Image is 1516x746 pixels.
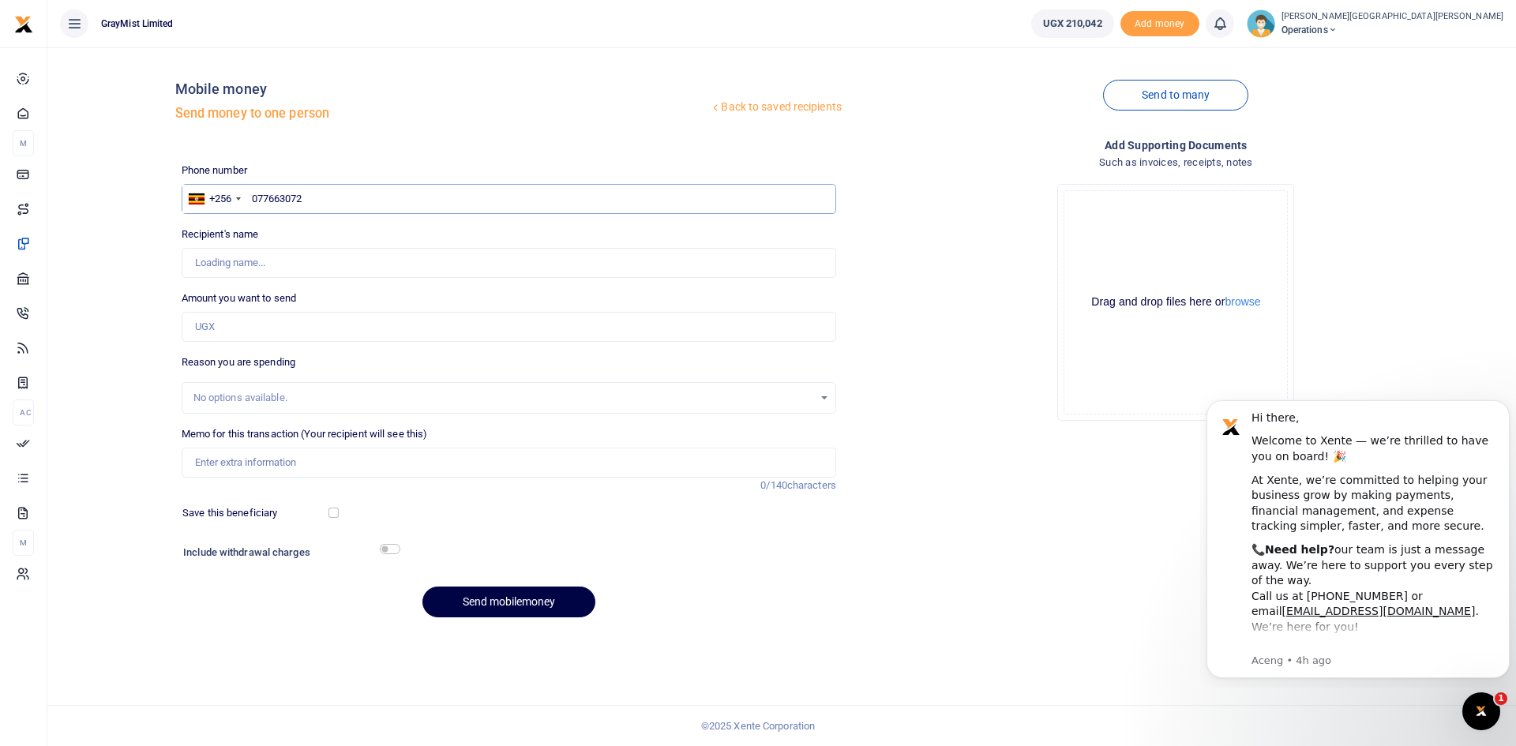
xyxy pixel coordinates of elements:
li: M [13,530,34,556]
label: Memo for this transaction (Your recipient will see this) [182,426,428,442]
label: Amount you want to send [182,291,296,306]
div: Drag and drop files here or [1064,294,1287,309]
span: characters [787,479,836,491]
li: Toup your wallet [1120,11,1199,37]
h4: Add supporting Documents [849,137,1503,154]
label: Recipient's name [182,227,259,242]
span: Add money [1120,11,1199,37]
h4: Mobile money [175,81,710,98]
input: UGX [182,312,836,342]
label: Phone number [182,163,247,178]
h5: Send money to one person [175,106,710,122]
img: logo-small [14,15,33,34]
img: profile-user [1247,9,1275,38]
div: +256 [209,191,231,207]
li: Wallet ballance [1025,9,1120,38]
a: profile-user [PERSON_NAME][GEOGRAPHIC_DATA][PERSON_NAME] Operations [1247,9,1503,38]
button: browse [1225,296,1260,307]
h6: Include withdrawal charges [183,546,392,559]
h4: Such as invoices, receipts, notes [849,154,1503,171]
span: Operations [1281,23,1503,37]
span: 1 [1495,692,1507,705]
a: logo-small logo-large logo-large [14,17,33,29]
small: [PERSON_NAME][GEOGRAPHIC_DATA][PERSON_NAME] [1281,10,1503,24]
a: UGX 210,042 [1031,9,1114,38]
a: Back to saved recipients [709,93,842,122]
input: Loading name... [182,248,836,278]
iframe: Intercom notifications message [1200,386,1516,688]
button: Send mobilemoney [422,587,595,617]
li: M [13,130,34,156]
a: Send to many [1103,80,1248,111]
span: 0/140 [760,479,787,491]
div: Uganda: +256 [182,185,246,213]
span: UGX 210,042 [1043,16,1102,32]
iframe: Intercom live chat [1462,692,1500,730]
li: Ac [13,399,34,425]
span: GrayMist Limited [95,17,180,31]
input: Enter extra information [182,448,836,478]
div: No options available. [193,390,813,406]
div: File Uploader [1057,184,1294,421]
label: Save this beneficiary [182,505,277,521]
label: Reason you are spending [182,354,295,370]
input: Enter phone number [182,184,836,214]
a: Add money [1120,17,1199,28]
